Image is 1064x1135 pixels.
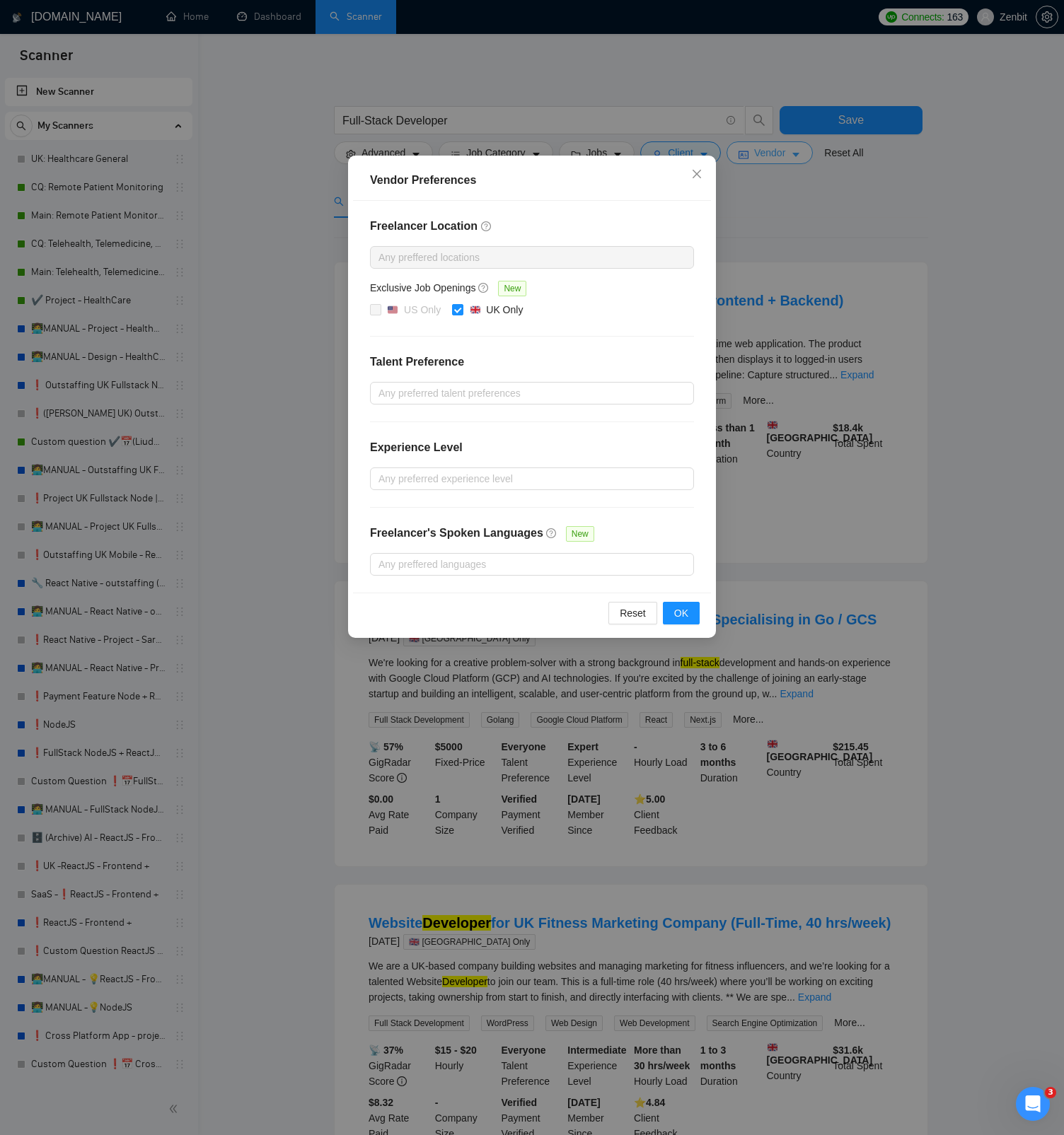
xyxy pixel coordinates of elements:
[388,305,398,315] img: 🇺🇸
[370,172,694,189] div: Vendor Preferences
[370,354,694,371] h4: Talent Preference
[1016,1087,1050,1121] iframe: Intercom live chat
[370,280,475,296] h5: Exclusive Job Openings
[674,605,688,621] span: OK
[478,282,490,293] span: question-circle
[486,302,523,318] div: UK Only
[566,526,594,542] span: New
[370,218,694,235] h4: Freelancer Location
[620,605,646,621] span: Reset
[404,302,441,318] div: US Only
[546,528,557,539] span: question-circle
[370,439,463,456] h4: Experience Level
[691,168,702,180] span: close
[470,305,480,315] img: 🇬🇧
[498,281,526,296] span: New
[481,221,492,232] span: question-circle
[678,156,716,194] button: Close
[608,602,657,624] button: Reset
[1045,1087,1056,1098] span: 3
[663,602,700,624] button: OK
[370,525,543,542] h4: Freelancer's Spoken Languages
